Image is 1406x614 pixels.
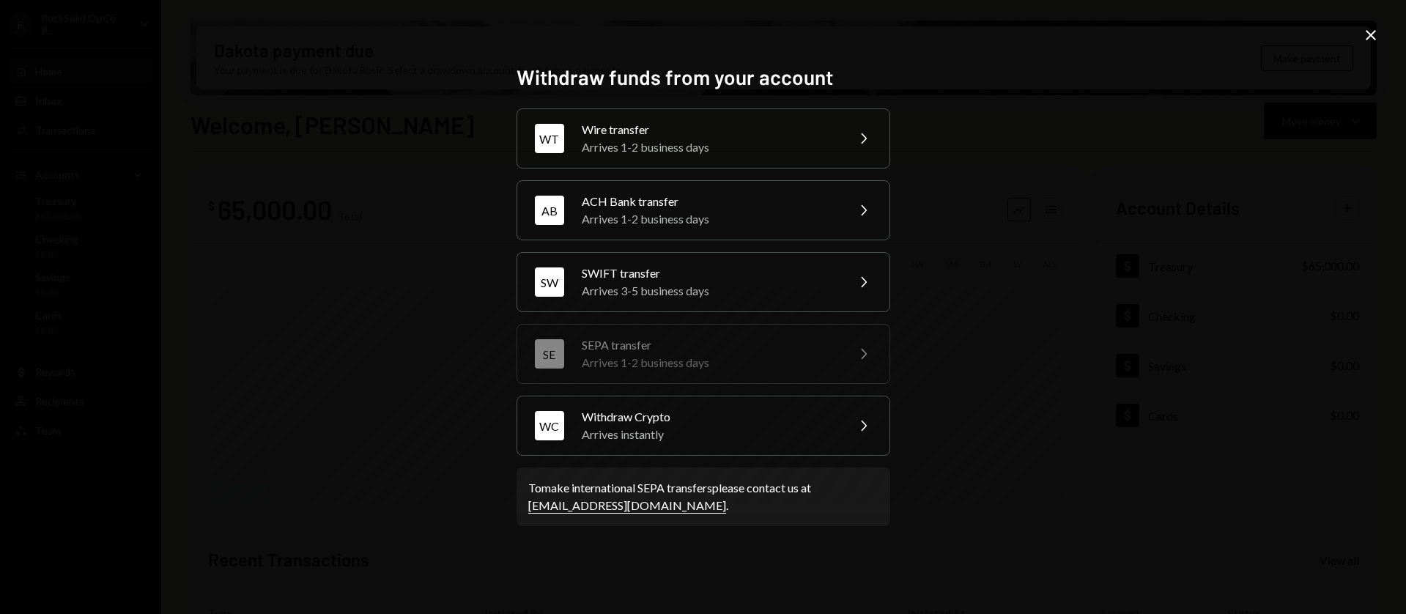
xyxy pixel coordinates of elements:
[582,426,837,443] div: Arrives instantly
[582,336,837,354] div: SEPA transfer
[517,180,890,240] button: ABACH Bank transferArrives 1-2 business days
[535,411,564,440] div: WC
[517,63,890,92] h2: Withdraw funds from your account
[582,265,837,282] div: SWIFT transfer
[582,282,837,300] div: Arrives 3-5 business days
[528,498,726,514] a: [EMAIL_ADDRESS][DOMAIN_NAME]
[582,121,837,138] div: Wire transfer
[528,479,878,514] div: To make international SEPA transfers please contact us at .
[582,193,837,210] div: ACH Bank transfer
[582,354,837,371] div: Arrives 1-2 business days
[535,267,564,297] div: SW
[517,324,890,384] button: SESEPA transferArrives 1-2 business days
[582,408,837,426] div: Withdraw Crypto
[535,196,564,225] div: AB
[535,124,564,153] div: WT
[582,210,837,228] div: Arrives 1-2 business days
[517,396,890,456] button: WCWithdraw CryptoArrives instantly
[582,138,837,156] div: Arrives 1-2 business days
[517,108,890,169] button: WTWire transferArrives 1-2 business days
[517,252,890,312] button: SWSWIFT transferArrives 3-5 business days
[535,339,564,369] div: SE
